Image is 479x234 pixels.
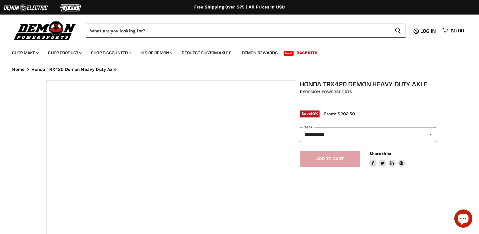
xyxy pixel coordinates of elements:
[284,51,294,56] span: New!
[300,89,436,95] div: by
[311,111,315,116] span: 10
[48,2,94,14] img: TGB Logo 2
[390,24,406,38] button: Search
[31,67,117,72] span: Honda TRX420 Demon Heavy Duty Axle
[420,28,436,34] span: Log in
[369,151,405,167] aside: Share this:
[43,47,85,59] a: Shop Product
[177,47,236,59] a: Request Custom Axles
[237,47,282,59] a: Demon Rewards
[300,80,436,88] h1: Honda TRX420 Demon Heavy Duty Axle
[452,209,474,229] inbox-online-store-chat: Shopify online store chat
[12,20,78,41] img: Demon Powersports
[86,24,406,38] form: Product
[292,47,322,59] a: Race Kits
[300,127,436,142] select: year
[418,28,439,34] a: Log in
[439,26,467,35] a: $0.00
[300,110,320,117] span: Save %
[369,151,391,156] span: Share this:
[305,89,352,94] a: Demon Powersports
[136,47,176,59] a: Inside Demon
[86,24,390,38] input: Search
[8,44,462,59] ul: Main menu
[12,67,25,72] a: Home
[3,2,48,14] img: Demon Electric Logo 2
[324,111,355,117] span: From: $202.50
[86,47,135,59] a: Shop Discounted
[8,47,42,59] a: Shop Make
[451,28,464,34] span: $0.00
